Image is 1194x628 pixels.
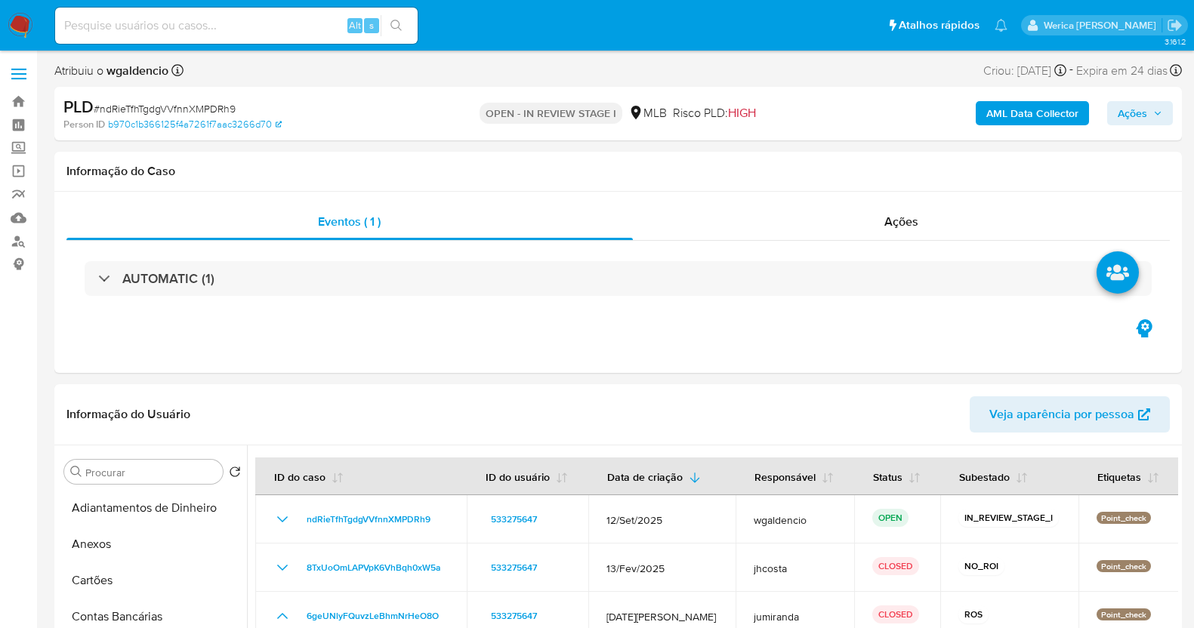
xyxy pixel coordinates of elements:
b: wgaldencio [103,62,168,79]
p: werica.jgaldencio@mercadolivre.com [1044,18,1162,32]
span: Risco PLD: [673,105,756,122]
a: Notificações [995,19,1007,32]
span: Veja aparência por pessoa [989,396,1134,433]
span: Eventos ( 1 ) [318,213,381,230]
div: Criou: [DATE] [983,60,1066,81]
div: AUTOMATIC (1) [85,261,1152,296]
span: Atalhos rápidos [899,17,980,33]
button: Procurar [70,466,82,478]
b: Person ID [63,118,105,131]
span: Ações [1118,101,1147,125]
input: Pesquise usuários ou casos... [55,16,418,35]
span: s [369,18,374,32]
span: Atribuiu o [54,63,168,79]
button: Veja aparência por pessoa [970,396,1170,433]
span: Ações [884,213,918,230]
span: - [1069,60,1073,81]
a: b970c1b366125f4a7261f7aac3266d70 [108,118,282,131]
button: Cartões [58,562,247,599]
input: Procurar [85,466,217,479]
button: search-icon [381,15,412,36]
span: # ndRieTfhTgdgVVfnnXMPDRh9 [94,101,236,116]
button: Anexos [58,526,247,562]
a: Sair [1167,17,1183,33]
button: Retornar ao pedido padrão [229,466,241,482]
h3: AUTOMATIC (1) [122,270,214,287]
button: Ações [1107,101,1173,125]
b: AML Data Collector [986,101,1078,125]
h1: Informação do Usuário [66,407,190,422]
h1: Informação do Caso [66,164,1170,179]
div: MLB [628,105,667,122]
span: Alt [349,18,361,32]
b: PLD [63,94,94,119]
span: Expira em 24 dias [1076,63,1168,79]
button: Adiantamentos de Dinheiro [58,490,247,526]
button: AML Data Collector [976,101,1089,125]
span: HIGH [728,104,756,122]
p: OPEN - IN REVIEW STAGE I [480,103,622,124]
